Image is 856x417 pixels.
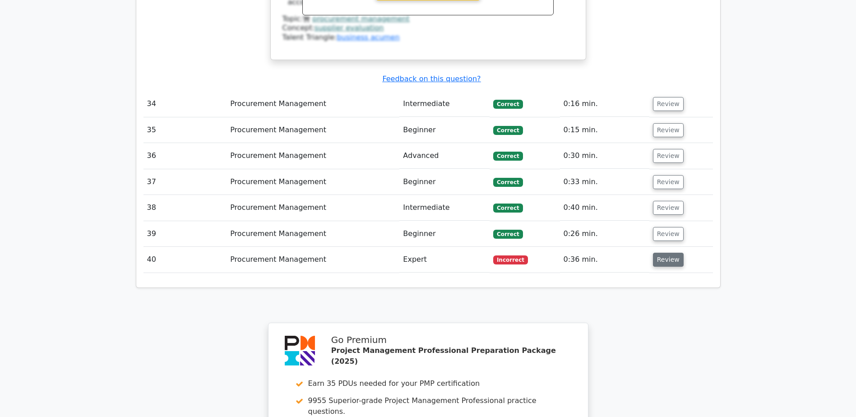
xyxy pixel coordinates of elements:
[653,123,684,137] button: Review
[493,178,523,187] span: Correct
[227,169,399,195] td: Procurement Management
[227,247,399,273] td: Procurement Management
[560,91,649,117] td: 0:16 min.
[493,126,523,135] span: Correct
[282,14,574,42] div: Talent Triangle:
[399,169,490,195] td: Beginner
[282,14,574,24] div: Topic:
[227,117,399,143] td: Procurement Management
[493,255,528,264] span: Incorrect
[143,91,227,117] td: 34
[382,74,481,83] a: Feedback on this question?
[227,195,399,221] td: Procurement Management
[399,143,490,169] td: Advanced
[143,117,227,143] td: 35
[493,204,523,213] span: Correct
[227,91,399,117] td: Procurement Management
[227,221,399,247] td: Procurement Management
[493,230,523,239] span: Correct
[493,152,523,161] span: Correct
[653,149,684,163] button: Review
[399,91,490,117] td: Intermediate
[399,117,490,143] td: Beginner
[282,23,574,33] div: Concept:
[653,253,684,267] button: Review
[560,247,649,273] td: 0:36 min.
[493,100,523,109] span: Correct
[143,169,227,195] td: 37
[337,33,399,42] a: business acumen
[227,143,399,169] td: Procurement Management
[560,143,649,169] td: 0:30 min.
[399,247,490,273] td: Expert
[653,227,684,241] button: Review
[143,247,227,273] td: 40
[399,221,490,247] td: Beginner
[653,201,684,215] button: Review
[560,117,649,143] td: 0:15 min.
[315,23,384,32] a: supplier evaluation
[143,221,227,247] td: 39
[560,195,649,221] td: 0:40 min.
[653,97,684,111] button: Review
[560,221,649,247] td: 0:26 min.
[143,195,227,221] td: 38
[399,195,490,221] td: Intermediate
[653,175,684,189] button: Review
[560,169,649,195] td: 0:33 min.
[312,14,409,23] a: procurement management
[143,143,227,169] td: 36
